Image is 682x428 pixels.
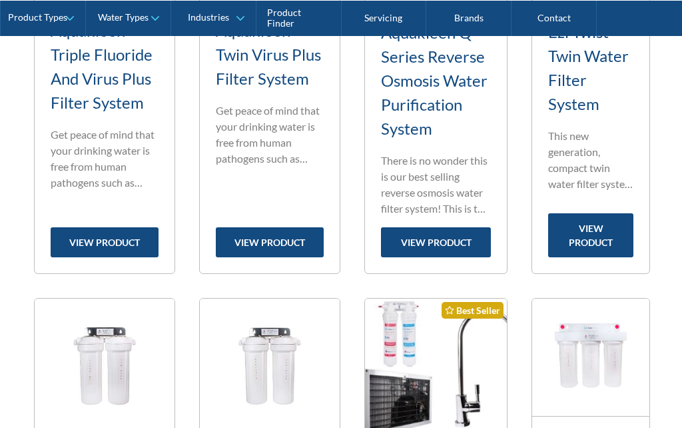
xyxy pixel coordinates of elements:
div: Water Types [98,12,149,23]
img: Aquakleen Triple Fluoride Water Filter System [532,299,649,416]
h3: Aquakleen Triple Fluoride And Virus Plus Filter System [51,19,159,115]
a: view product [51,227,159,257]
p: This new generation, compact twin water filter system provides continuous clean, clear, filtered ... [548,128,633,192]
h3: Aquakleen Q Series Reverse Osmosis Water Purification System [381,21,491,141]
p: There is no wonder this is our best selling reverse osmosis water filter system! This is the top ... [381,153,491,217]
div: Industries [188,12,229,23]
p: Get peace of mind that your drinking water is free from human pathogens such as viruses, bacteriu... [51,127,159,191]
span: Text us [5,32,41,45]
div: Best Seller [442,302,504,319]
p: Get peace of mind that your drinking water is free from human pathogens such as viruses, bacteriu... [216,103,324,167]
a: view product [381,227,491,257]
a: view product [548,213,633,257]
a: view product [216,227,324,257]
div: Product Types [8,12,67,23]
h3: Aquakleen Twin Virus Plus Filter System [216,19,324,91]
